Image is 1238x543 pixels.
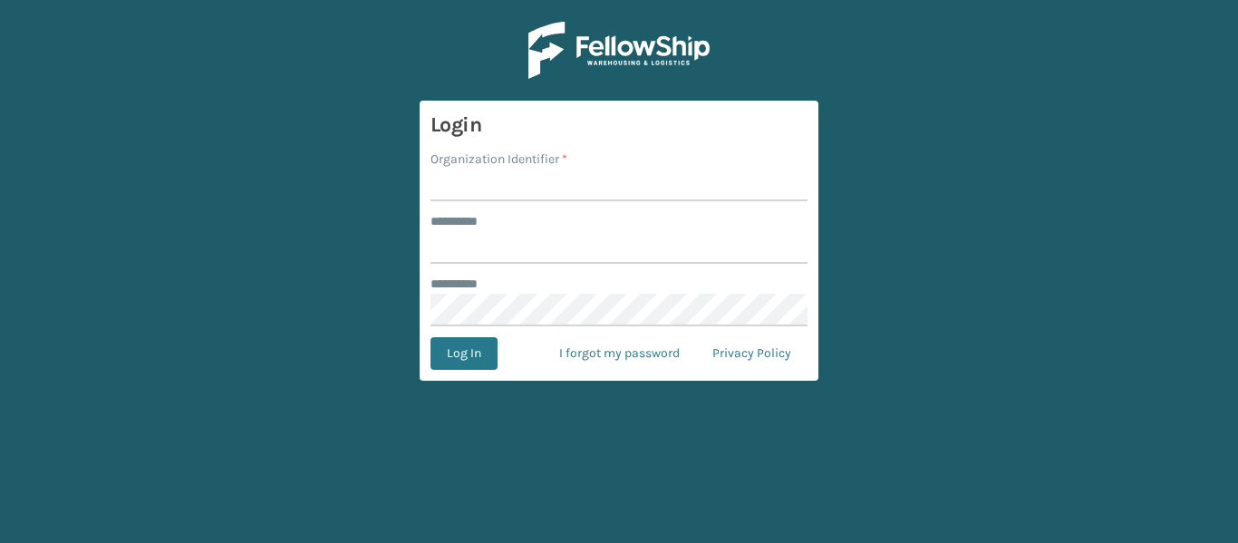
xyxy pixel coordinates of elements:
a: Privacy Policy [696,337,808,370]
img: Logo [528,22,710,79]
label: Organization Identifier [430,150,567,169]
h3: Login [430,112,808,139]
button: Log In [430,337,498,370]
a: I forgot my password [543,337,696,370]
